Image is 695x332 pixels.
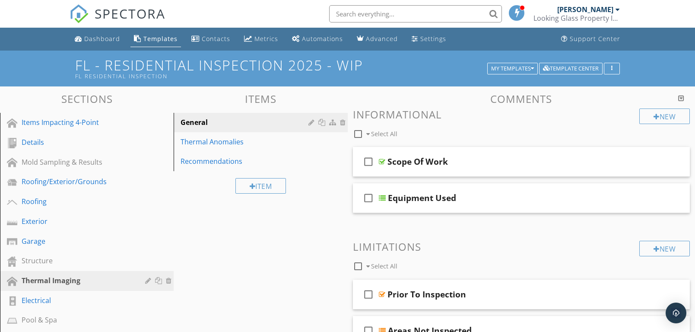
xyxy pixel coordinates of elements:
[353,241,690,252] h3: Limitations
[408,31,450,47] a: Settings
[22,255,133,266] div: Structure
[22,295,133,306] div: Electrical
[254,35,278,43] div: Metrics
[362,284,375,305] i: check_box_outline_blank
[22,315,133,325] div: Pool & Spa
[202,35,230,43] div: Contacts
[388,193,456,203] div: Equipment Used
[143,35,178,43] div: Templates
[22,176,133,187] div: Roofing/Exterior/Grounds
[95,4,165,22] span: SPECTORA
[533,14,620,22] div: Looking Glass Property Inspections, LLC.
[353,93,690,105] h3: Comments
[557,5,613,14] div: [PERSON_NAME]
[387,289,466,300] div: Prior To Inspection
[241,31,282,47] a: Metrics
[420,35,446,43] div: Settings
[181,117,311,128] div: General
[181,156,311,166] div: Recommendations
[491,66,534,72] div: My Templates
[70,12,165,30] a: SPECTORA
[666,303,686,323] div: Open Intercom Messenger
[84,35,120,43] div: Dashboard
[353,109,690,120] h3: Informational
[570,35,620,43] div: Support Center
[639,109,690,124] div: New
[75,73,491,80] div: FL Residential Inspection
[362,151,375,172] i: check_box_outline_blank
[302,35,343,43] div: Automations
[22,236,133,246] div: Garage
[71,31,124,47] a: Dashboard
[366,35,398,43] div: Advanced
[181,137,311,147] div: Thermal Anomalies
[174,93,347,105] h3: Items
[487,63,538,75] button: My Templates
[329,5,502,22] input: Search everything...
[289,31,346,47] a: Automations (Basic)
[539,64,603,72] a: Template Center
[70,4,89,23] img: The Best Home Inspection Software - Spectora
[371,262,397,270] span: Select All
[539,63,603,75] button: Template Center
[387,156,448,167] div: Scope Of Work
[371,130,397,138] span: Select All
[353,31,401,47] a: Advanced
[22,196,133,207] div: Roofing
[22,275,133,286] div: Thermal Imaging
[558,31,624,47] a: Support Center
[75,57,620,80] h1: FL - Residential Inspection 2025 - WIP
[22,216,133,227] div: Exterior
[235,178,286,194] div: Item
[22,157,133,167] div: Mold Sampling & Results
[639,241,690,256] div: New
[22,137,133,147] div: Details
[543,66,599,72] div: Template Center
[130,31,181,47] a: Templates
[188,31,234,47] a: Contacts
[22,117,133,128] div: Items Impacting 4-Point
[362,188,375,208] i: check_box_outline_blank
